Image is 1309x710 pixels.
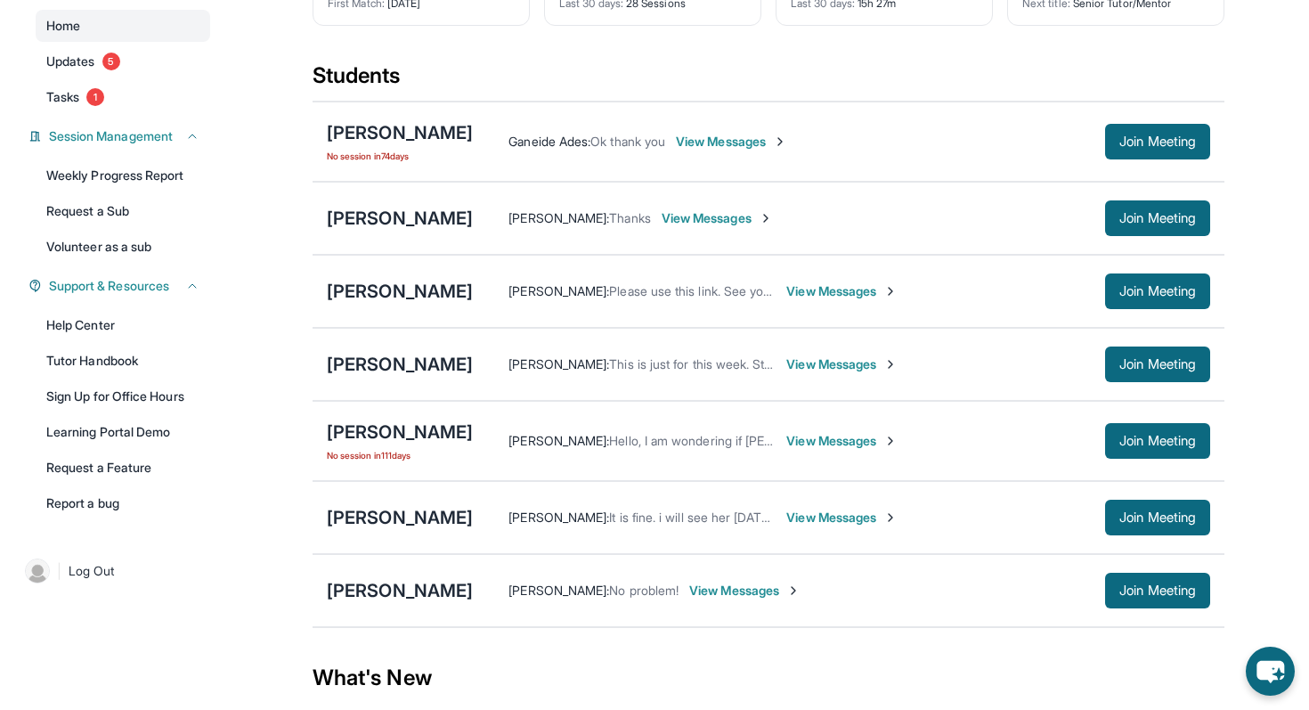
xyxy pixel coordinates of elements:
[508,134,590,149] span: Ganeide Ades :
[508,583,609,598] span: [PERSON_NAME] :
[36,380,210,412] a: Sign Up for Office Hours
[313,61,1224,101] div: Students
[676,133,787,151] span: View Messages
[36,452,210,484] a: Request a Feature
[57,560,61,582] span: |
[1119,286,1196,297] span: Join Meeting
[1119,436,1196,446] span: Join Meeting
[327,149,473,163] span: No session in 74 days
[786,432,898,450] span: View Messages
[49,277,169,295] span: Support & Resources
[327,206,473,231] div: [PERSON_NAME]
[86,88,104,106] span: 1
[786,509,898,526] span: View Messages
[36,45,210,78] a: Updates5
[42,277,199,295] button: Support & Resources
[508,356,609,371] span: [PERSON_NAME] :
[1105,200,1210,236] button: Join Meeting
[1105,573,1210,608] button: Join Meeting
[689,582,801,600] span: View Messages
[609,583,679,598] span: No problem!
[25,559,50,584] img: user-img
[1119,213,1196,224] span: Join Meeting
[590,134,665,149] span: Ok thank you
[508,210,609,225] span: [PERSON_NAME] :
[786,282,898,300] span: View Messages
[102,53,120,70] span: 5
[1246,647,1295,696] button: chat-button
[327,420,473,445] div: [PERSON_NAME]
[69,562,115,580] span: Log Out
[773,135,787,149] img: Chevron-Right
[1105,124,1210,159] button: Join Meeting
[662,209,773,227] span: View Messages
[508,433,609,448] span: [PERSON_NAME] :
[18,551,210,591] a: |Log Out
[508,510,609,525] span: [PERSON_NAME] :
[786,584,801,598] img: Chevron-Right
[36,309,210,341] a: Help Center
[609,283,804,298] span: Please use this link. See you soon!
[36,81,210,113] a: Tasks1
[36,416,210,448] a: Learning Portal Demo
[36,487,210,519] a: Report a bug
[883,510,898,525] img: Chevron-Right
[327,448,473,462] span: No session in 111 days
[1105,423,1210,459] button: Join Meeting
[46,53,95,70] span: Updates
[1119,585,1196,596] span: Join Meeting
[36,195,210,227] a: Request a Sub
[327,120,473,145] div: [PERSON_NAME]
[36,231,210,263] a: Volunteer as a sub
[327,505,473,530] div: [PERSON_NAME]
[1119,359,1196,370] span: Join Meeting
[883,434,898,448] img: Chevron-Right
[327,279,473,304] div: [PERSON_NAME]
[1119,512,1196,523] span: Join Meeting
[1105,273,1210,309] button: Join Meeting
[609,510,1248,525] span: It is fine. i will see her [DATE] at 7PM but please let me know if that time does not work for he...
[327,352,473,377] div: [PERSON_NAME]
[1119,136,1196,147] span: Join Meeting
[46,88,79,106] span: Tasks
[36,159,210,192] a: Weekly Progress Report
[508,283,609,298] span: [PERSON_NAME] :
[1105,347,1210,382] button: Join Meeting
[42,127,199,145] button: Session Management
[786,355,898,373] span: View Messages
[327,578,473,603] div: [PERSON_NAME]
[46,17,80,35] span: Home
[759,211,773,225] img: Chevron-Right
[36,10,210,42] a: Home
[609,210,650,225] span: Thanks
[36,345,210,377] a: Tutor Handbook
[883,284,898,298] img: Chevron-Right
[883,357,898,371] img: Chevron-Right
[1105,500,1210,535] button: Join Meeting
[49,127,173,145] span: Session Management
